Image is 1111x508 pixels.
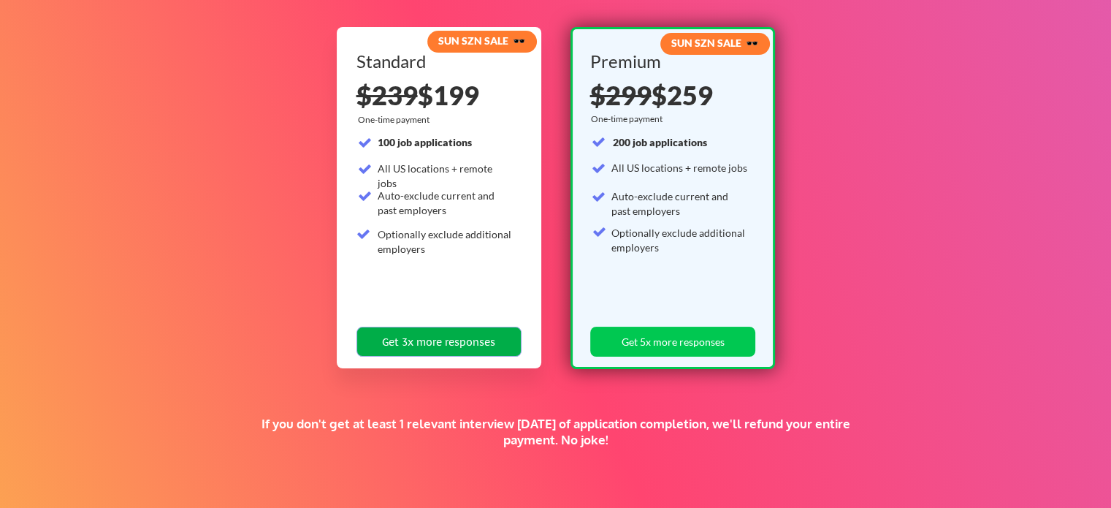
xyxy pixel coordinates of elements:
strong: 200 job applications [613,136,707,148]
div: One-time payment [591,113,668,125]
button: Get 5x more responses [590,327,755,357]
strong: SUN SZN SALE 🕶️ [438,34,525,47]
s: $299 [590,79,652,111]
div: Auto-exclude current and past employers [378,189,513,217]
strong: SUN SZN SALE 🕶️ [671,37,758,49]
button: Get 3x more responses [356,327,522,357]
div: Optionally exclude additional employers [378,227,513,256]
div: $259 [590,82,751,108]
div: $199 [356,82,522,108]
div: Auto-exclude current and past employers [611,189,747,218]
div: Premium [590,53,751,70]
strong: 100 job applications [378,136,472,148]
div: All US locations + remote jobs [611,161,747,175]
div: One-time payment [358,114,434,126]
div: All US locations + remote jobs [378,162,513,190]
div: Optionally exclude additional employers [611,226,747,254]
div: If you don't get at least 1 relevant interview [DATE] of application completion, we'll refund you... [253,416,858,448]
s: $239 [356,79,418,111]
div: Standard [356,53,516,70]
